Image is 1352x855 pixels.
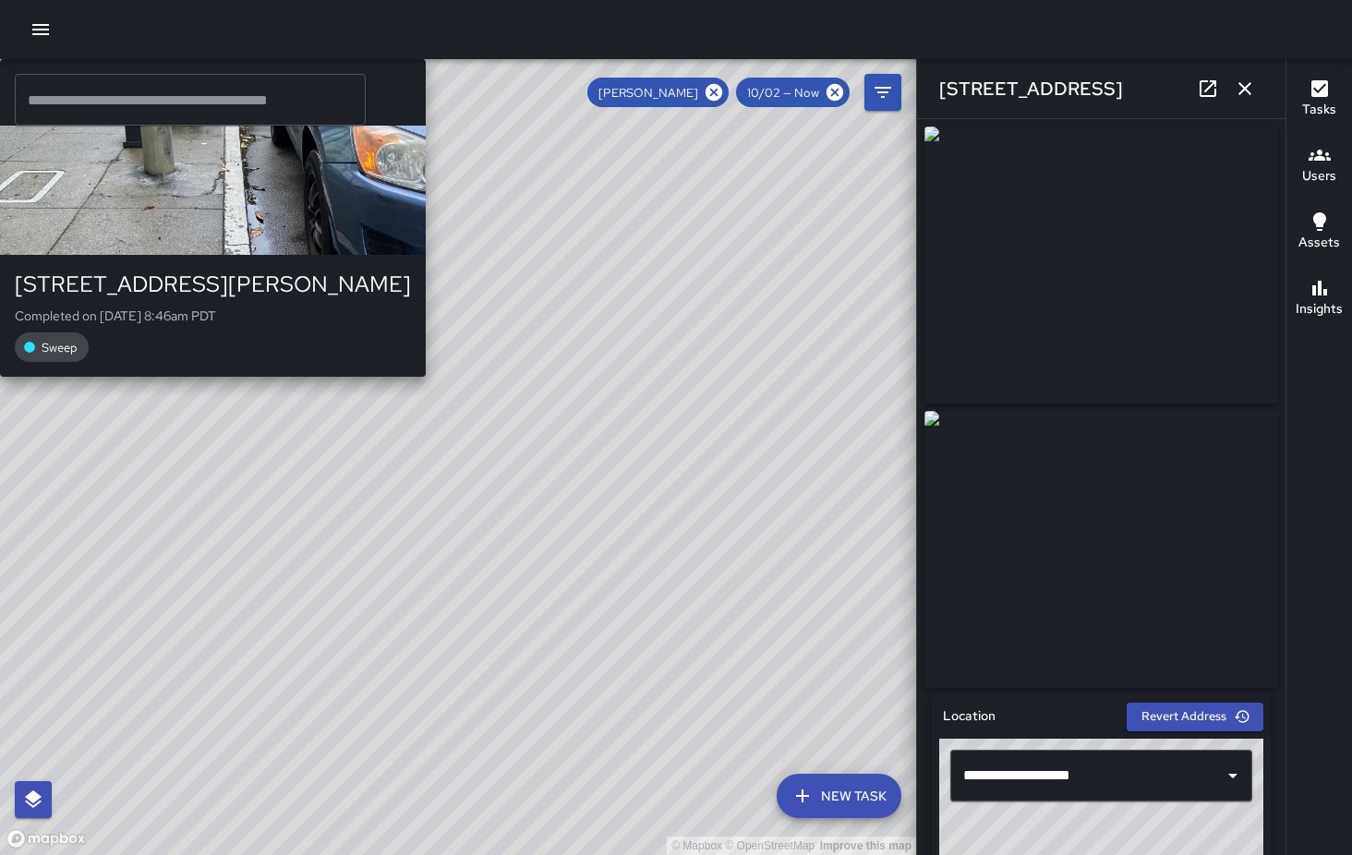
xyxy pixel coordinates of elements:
h6: [STREET_ADDRESS] [939,74,1123,103]
button: Insights [1286,266,1352,332]
div: [PERSON_NAME] [587,78,729,107]
p: Completed on [DATE] 8:46am PDT [15,307,411,325]
button: Tasks [1286,66,1352,133]
img: request_images%2Fce94d510-9fb6-11f0-824e-210c9b31b306 [924,126,1278,403]
h6: Assets [1298,233,1340,253]
h6: Users [1302,166,1336,187]
span: 10/02 — Now [736,85,830,101]
button: New Task [777,774,901,818]
button: Filters [864,74,901,111]
h6: Tasks [1302,100,1336,120]
span: Sweep [30,340,89,355]
span: [PERSON_NAME] [587,85,709,101]
button: Users [1286,133,1352,199]
button: Revert Address [1127,703,1263,731]
button: Open [1220,763,1246,789]
div: [STREET_ADDRESS][PERSON_NAME] [15,270,411,299]
h6: Location [943,706,996,727]
button: Assets [1286,199,1352,266]
img: request_images%2Fd1c50660-9fb6-11f0-824e-210c9b31b306 [924,411,1278,688]
div: 10/02 — Now [736,78,850,107]
h6: Insights [1296,299,1343,319]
